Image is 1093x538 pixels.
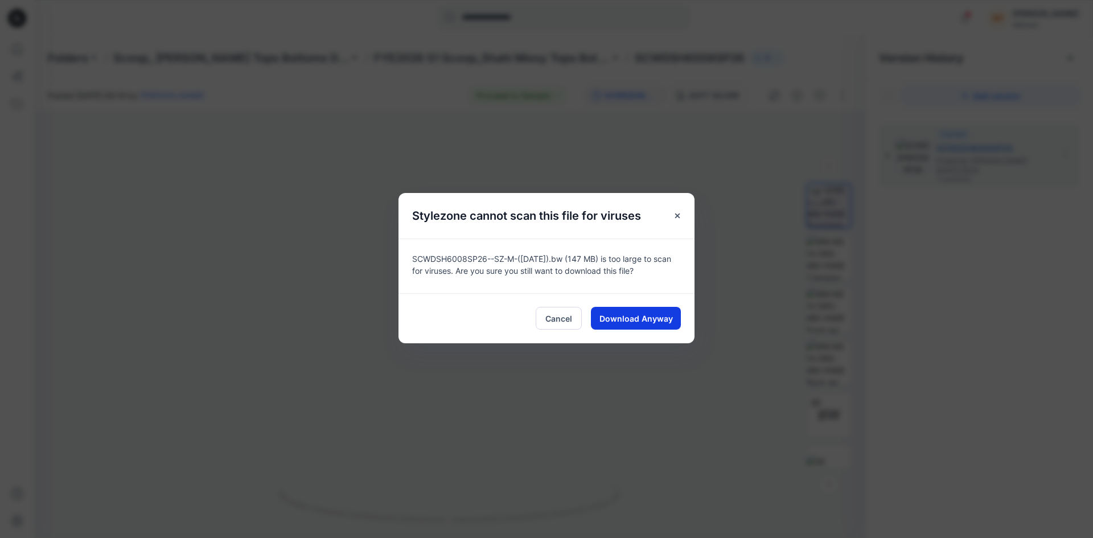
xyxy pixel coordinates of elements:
[545,313,572,325] span: Cancel
[536,307,582,330] button: Cancel
[591,307,681,330] button: Download Anyway
[667,206,688,226] button: Close
[398,239,695,293] div: SCWDSH6008SP26--SZ-M-([DATE]).bw (147 MB) is too large to scan for viruses. Are you sure you stil...
[398,193,655,239] h5: Stylezone cannot scan this file for viruses
[599,313,673,325] span: Download Anyway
